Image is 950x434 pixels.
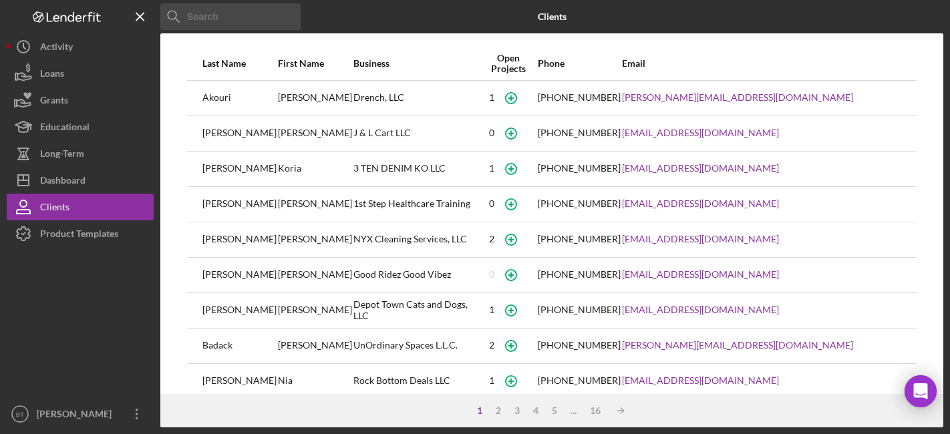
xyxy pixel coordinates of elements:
div: UnOrdinary Spaces L.L.C. [353,329,478,363]
div: Akouri [202,81,277,115]
div: [PHONE_NUMBER] [538,163,621,174]
div: [PERSON_NAME] [278,188,352,221]
div: Activity [40,33,73,63]
div: [PERSON_NAME] [278,258,352,292]
div: Educational [40,114,90,144]
div: Business [353,58,478,69]
div: 2 [489,340,494,351]
a: [EMAIL_ADDRESS][DOMAIN_NAME] [622,269,779,280]
div: 1 [489,375,494,386]
div: Rock Bottom Deals LLC [353,365,478,398]
div: Clients [40,194,69,224]
button: Grants [7,87,154,114]
div: [PERSON_NAME] [202,258,277,292]
div: [PHONE_NUMBER] [538,375,621,386]
button: BT[PERSON_NAME] [7,401,154,427]
div: 0 [489,198,494,209]
div: Product Templates [40,220,118,250]
div: 3 [508,405,526,416]
div: 4 [526,405,545,416]
div: Last Name [202,58,277,69]
div: [PERSON_NAME] [278,223,352,256]
div: [PHONE_NUMBER] [538,198,621,209]
div: Email [622,58,901,69]
div: [PERSON_NAME] [202,294,277,327]
div: [PERSON_NAME] [202,223,277,256]
div: 0 [489,128,494,138]
div: J & L Cart LLC [353,117,478,150]
a: [PERSON_NAME][EMAIL_ADDRESS][DOMAIN_NAME] [622,92,853,103]
div: NYX Cleaning Services, LLC [353,223,478,256]
div: [PHONE_NUMBER] [538,92,621,103]
div: 1st Step Healthcare Training [353,188,478,221]
button: Clients [7,194,154,220]
div: [PERSON_NAME] [278,329,352,363]
div: Drench, LLC [353,81,478,115]
div: Loans [40,60,64,90]
a: [EMAIL_ADDRESS][DOMAIN_NAME] [622,128,779,138]
button: Educational [7,114,154,140]
div: Phone [538,58,621,69]
div: 1 [489,304,494,315]
b: Clients [538,11,567,22]
a: [EMAIL_ADDRESS][DOMAIN_NAME] [622,375,779,386]
div: [PHONE_NUMBER] [538,234,621,244]
div: Open Intercom Messenger [905,375,937,407]
div: 16 [583,405,607,416]
div: [PHONE_NUMBER] [538,128,621,138]
a: [EMAIL_ADDRESS][DOMAIN_NAME] [622,234,779,244]
button: Loans [7,60,154,87]
a: [EMAIL_ADDRESS][DOMAIN_NAME] [622,304,779,315]
div: 1 [489,163,494,174]
a: [PERSON_NAME][EMAIL_ADDRESS][DOMAIN_NAME] [622,340,853,351]
div: [PERSON_NAME] [202,117,277,150]
div: 1 [470,405,489,416]
input: Search [160,3,301,30]
text: BT [16,411,24,418]
div: [PERSON_NAME] [278,81,352,115]
div: Good Ridez Good Vibez [353,258,478,292]
div: Koria [278,152,352,186]
div: [PERSON_NAME] [278,294,352,327]
div: [PERSON_NAME] [202,152,277,186]
div: [PHONE_NUMBER] [538,304,621,315]
div: Badack [202,329,277,363]
div: Nia [278,365,352,398]
div: First Name [278,58,352,69]
button: Long-Term [7,140,154,167]
div: [PHONE_NUMBER] [538,269,621,280]
div: Dashboard [40,167,86,197]
div: [PERSON_NAME] [278,117,352,150]
div: Open Projects [480,53,536,74]
div: 0 [489,269,494,280]
div: ... [564,405,583,416]
div: Depot Town Cats and Dogs, LLC [353,294,478,327]
button: Dashboard [7,167,154,194]
button: Product Templates [7,220,154,247]
div: [PERSON_NAME] [33,401,120,431]
div: 5 [545,405,564,416]
div: [PHONE_NUMBER] [538,340,621,351]
div: Long-Term [40,140,84,170]
div: [PERSON_NAME] [202,365,277,398]
div: 3 TEN DENIM KO LLC [353,152,478,186]
button: Activity [7,33,154,60]
div: 2 [489,234,494,244]
div: 2 [489,405,508,416]
a: [EMAIL_ADDRESS][DOMAIN_NAME] [622,163,779,174]
div: 1 [489,92,494,103]
a: [EMAIL_ADDRESS][DOMAIN_NAME] [622,198,779,209]
div: Grants [40,87,68,117]
div: [PERSON_NAME] [202,188,277,221]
